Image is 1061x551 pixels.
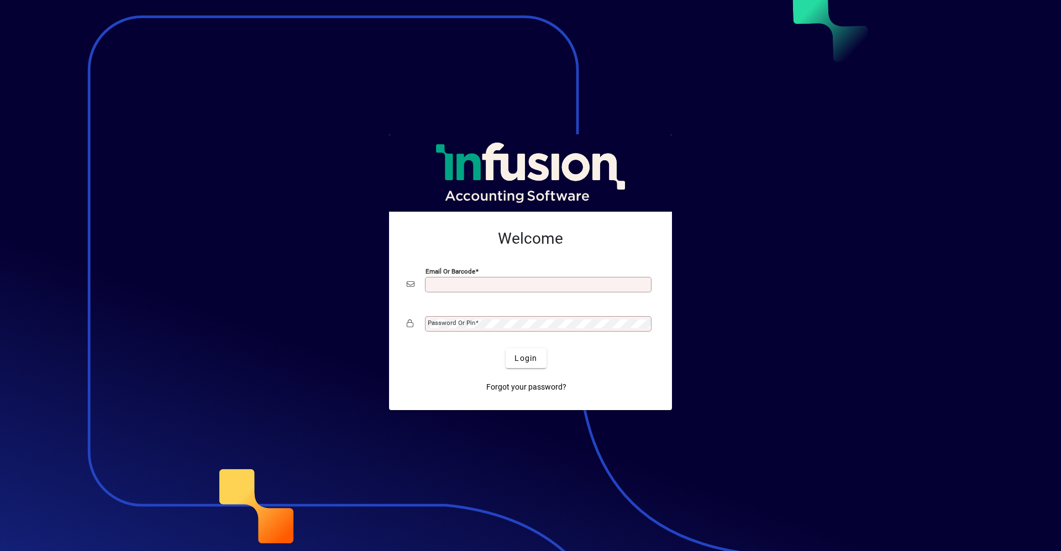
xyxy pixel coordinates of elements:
[506,348,546,368] button: Login
[428,319,475,327] mat-label: Password or Pin
[486,381,566,393] span: Forgot your password?
[426,267,475,275] mat-label: Email or Barcode
[514,353,537,364] span: Login
[482,377,571,397] a: Forgot your password?
[407,229,654,248] h2: Welcome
